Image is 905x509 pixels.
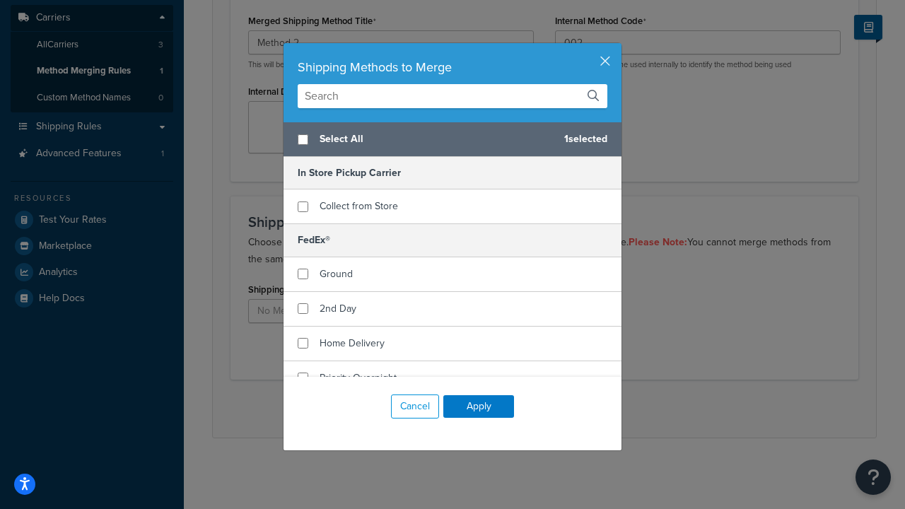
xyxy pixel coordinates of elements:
span: Priority Overnight [320,370,397,385]
h5: FedEx® [284,223,621,257]
h5: In Store Pickup Carrier [284,157,621,189]
span: Collect from Store [320,199,398,213]
div: 1 selected [284,122,621,157]
span: 2nd Day [320,301,356,316]
div: Shipping Methods to Merge [298,57,607,77]
span: Select All [320,129,553,149]
span: Home Delivery [320,336,385,351]
span: Ground [320,267,353,281]
button: Apply [443,395,514,418]
input: Search [298,84,607,108]
button: Cancel [391,394,439,419]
